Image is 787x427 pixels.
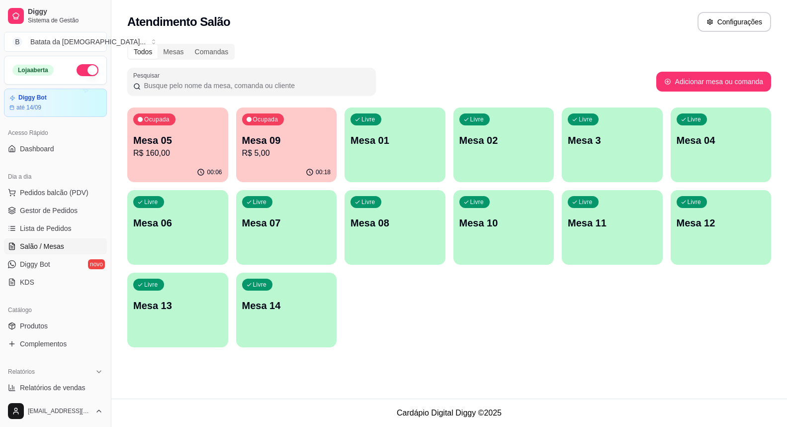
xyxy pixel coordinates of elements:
span: Complementos [20,339,67,349]
input: Pesquisar [141,81,370,91]
article: Diggy Bot [18,94,47,102]
a: DiggySistema de Gestão [4,4,107,28]
div: Dia a dia [4,169,107,185]
p: Livre [470,115,484,123]
p: Livre [144,281,158,289]
a: Complementos [4,336,107,352]
a: Salão / Mesas [4,238,107,254]
p: Ocupada [144,115,170,123]
button: LivreMesa 13 [127,273,228,347]
button: LivreMesa 01 [345,107,445,182]
p: Mesa 11 [568,216,657,230]
button: LivreMesa 10 [453,190,554,265]
span: Sistema de Gestão [28,16,103,24]
span: Produtos [20,321,48,331]
div: Mesas [158,45,189,59]
div: Batata da [DEMOGRAPHIC_DATA] ... [30,37,146,47]
a: Gestor de Pedidos [4,203,107,218]
button: Select a team [4,32,107,52]
div: Acesso Rápido [4,125,107,141]
span: [EMAIL_ADDRESS][DOMAIN_NAME] [28,407,91,415]
p: Mesa 3 [568,133,657,147]
button: LivreMesa 14 [236,273,337,347]
p: Livre [144,198,158,206]
button: LivreMesa 07 [236,190,337,265]
a: Dashboard [4,141,107,157]
p: Livre [361,115,375,123]
p: Mesa 14 [242,299,331,313]
button: LivreMesa 12 [671,190,772,265]
span: Salão / Mesas [20,241,64,251]
p: Livre [688,198,701,206]
button: LivreMesa 11 [562,190,663,265]
a: Diggy Botaté 14/09 [4,89,107,117]
article: até 14/09 [16,104,41,111]
p: Livre [253,281,267,289]
button: LivreMesa 04 [671,107,772,182]
p: Mesa 06 [133,216,222,230]
p: Mesa 08 [350,216,439,230]
p: Livre [688,115,701,123]
span: Lista de Pedidos [20,223,72,233]
button: LivreMesa 06 [127,190,228,265]
p: Livre [470,198,484,206]
button: Adicionar mesa ou comanda [656,72,771,92]
span: Relatórios de vendas [20,383,86,393]
p: Mesa 10 [459,216,548,230]
p: 00:18 [316,168,331,176]
span: Diggy Bot [20,259,50,269]
p: Mesa 09 [242,133,331,147]
button: Configurações [698,12,771,32]
span: Relatórios [8,368,35,376]
p: Mesa 01 [350,133,439,147]
p: Livre [579,198,593,206]
p: Mesa 02 [459,133,548,147]
button: Pedidos balcão (PDV) [4,185,107,201]
button: OcupadaMesa 09R$ 5,0000:18 [236,107,337,182]
button: OcupadaMesa 05R$ 160,0000:06 [127,107,228,182]
p: R$ 5,00 [242,147,331,159]
div: Loja aberta [12,65,54,76]
span: Dashboard [20,144,54,154]
p: Ocupada [253,115,278,123]
button: Alterar Status [77,64,98,76]
span: Pedidos balcão (PDV) [20,188,88,198]
div: Catálogo [4,302,107,318]
p: Livre [253,198,267,206]
button: LivreMesa 08 [345,190,445,265]
p: Mesa 13 [133,299,222,313]
p: 00:06 [207,168,222,176]
p: Livre [361,198,375,206]
p: Mesa 12 [677,216,766,230]
label: Pesquisar [133,71,163,80]
p: Mesa 07 [242,216,331,230]
a: Diggy Botnovo [4,256,107,272]
span: B [12,37,22,47]
p: Mesa 04 [677,133,766,147]
a: Lista de Pedidos [4,220,107,236]
div: Todos [128,45,158,59]
a: Relatórios de vendas [4,380,107,396]
span: KDS [20,277,34,287]
button: LivreMesa 3 [562,107,663,182]
span: Gestor de Pedidos [20,206,78,215]
div: Comandas [189,45,234,59]
button: LivreMesa 02 [453,107,554,182]
p: R$ 160,00 [133,147,222,159]
h2: Atendimento Salão [127,14,230,30]
a: Produtos [4,318,107,334]
p: Mesa 05 [133,133,222,147]
p: Livre [579,115,593,123]
a: KDS [4,274,107,290]
footer: Cardápio Digital Diggy © 2025 [111,399,787,427]
button: [EMAIL_ADDRESS][DOMAIN_NAME] [4,399,107,423]
span: Diggy [28,7,103,16]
